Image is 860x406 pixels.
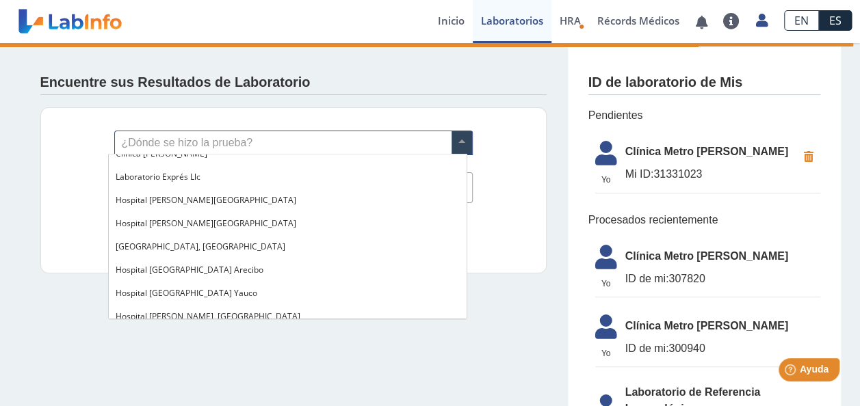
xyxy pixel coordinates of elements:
span: Yo [587,174,625,186]
span: Yo [587,347,625,360]
span: Yo [587,278,625,290]
span: ID de mi: [625,273,669,284]
span: Hospital [GEOGRAPHIC_DATA] Yauco [116,287,257,299]
a: ES [819,10,852,31]
span: HRA [560,14,581,27]
span: Clínica Metro [PERSON_NAME] [625,144,797,160]
ng-dropdown-panel: Lista de opciones [108,154,467,319]
span: 300940 [625,340,820,357]
h4: ID de laboratorio de Mis [588,75,743,91]
span: Hospital [PERSON_NAME], [GEOGRAPHIC_DATA] [116,310,300,322]
h4: Encuentre sus Resultados de Laboratorio [40,75,311,91]
span: [GEOGRAPHIC_DATA], [GEOGRAPHIC_DATA] [116,241,285,252]
span: Mi ID: [625,168,654,180]
span: Pendientes [588,107,820,124]
a: EN [784,10,819,31]
span: Laboratorio exprés Llc [116,171,200,182]
span: Clínica Metro [PERSON_NAME] [625,248,820,265]
span: Hospital [PERSON_NAME][GEOGRAPHIC_DATA] [116,217,296,229]
span: 307820 [625,271,820,287]
span: Procesados recientemente [588,212,820,228]
span: Hospital [PERSON_NAME][GEOGRAPHIC_DATA] [116,194,296,206]
iframe: Help widget launcher [738,353,845,391]
span: Clínica Metro [PERSON_NAME] [625,318,820,334]
span: ID de mi: [625,342,669,354]
span: Hospital [GEOGRAPHIC_DATA] Arecibo [116,264,263,275]
span: 31331023 [625,166,797,182]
